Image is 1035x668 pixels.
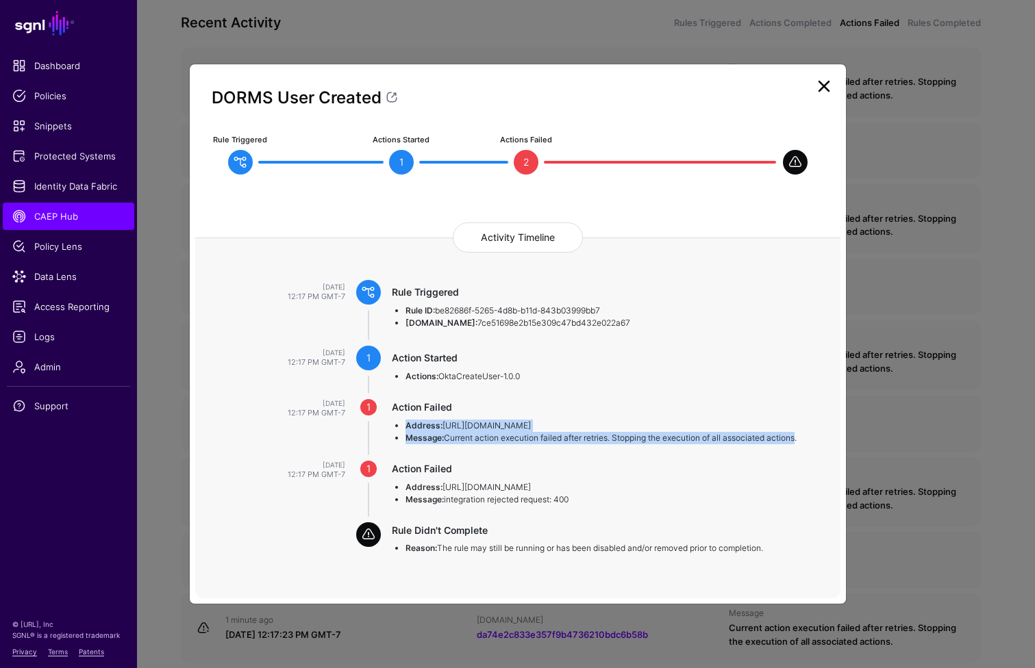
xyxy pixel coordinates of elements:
span: OktaCreateUser-1.0.0 [438,371,520,381]
li: The rule may still be running or has been disabled and/or removed prior to completion. [406,542,813,554]
h4: Activity Timeline [453,222,583,253]
li: integration rejected request: 400 [406,493,813,506]
strong: Reason: [406,543,437,553]
span: 1 [356,346,381,370]
div: Action Started [392,351,813,365]
li: [URL][DOMAIN_NAME] [406,481,813,493]
div: [DATE] [195,460,346,470]
div: 12:17 PM GMT-7 [195,470,346,479]
span: Actions Failed [500,135,552,146]
strong: [DOMAIN_NAME]: [406,318,477,328]
div: Action Failed [392,400,813,414]
span: 1 [360,399,377,415]
li: be82686f-5265-4d8b-b11d-843b03999bb7 [406,305,813,317]
div: 12:17 PM GMT-7 [195,292,346,301]
div: [DATE] [195,398,346,408]
div: Rule Triggered [392,285,813,299]
div: 12:17 PM GMT-7 [195,408,346,417]
strong: Message: [406,433,444,443]
span: 1 [389,150,414,175]
span: Actions Started [373,135,429,146]
li: [URL][DOMAIN_NAME] [406,420,813,432]
span: Rule Triggered [213,135,267,146]
div: [DATE] [195,282,346,292]
span: 2 [514,150,538,175]
div: [DATE] [195,348,346,357]
strong: Rule ID: [406,305,435,316]
li: Current action execution failed after retries. Stopping the execution of all associated actions. [406,432,813,444]
li: 7ce51698e2b15e309c47bd432e022a67 [406,317,813,329]
strong: Address: [406,420,442,431]
div: 12:17 PM GMT-7 [195,357,346,367]
strong: Message: [406,494,444,504]
div: Action Failed [392,462,813,476]
strong: Address: [406,482,442,492]
strong: Actions: [406,371,438,381]
div: Rule Didn't Complete [392,524,813,537]
a: DORMS User Created [212,88,399,107]
span: 1 [360,461,377,477]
